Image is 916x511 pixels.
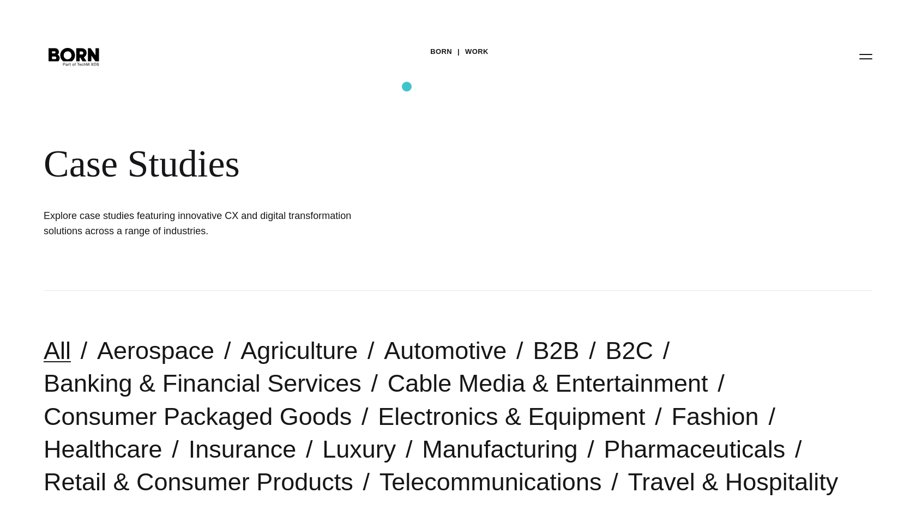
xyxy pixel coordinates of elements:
a: Healthcare [44,435,162,463]
a: Pharmaceuticals [604,435,786,463]
div: Case Studies [44,142,665,186]
a: Telecommunications [379,468,602,496]
a: Luxury [322,435,396,463]
a: BORN [430,44,452,60]
a: Automotive [384,337,507,364]
a: Fashion [672,403,759,430]
a: Work [465,44,489,60]
a: Insurance [189,435,297,463]
button: Open [853,45,879,68]
a: Travel & Hospitality [628,468,838,496]
a: B2C [605,337,653,364]
a: Retail & Consumer Products [44,468,353,496]
a: All [44,337,71,364]
a: Agriculture [240,337,358,364]
h1: Explore case studies featuring innovative CX and digital transformation solutions across a range ... [44,208,371,239]
a: Manufacturing [422,435,577,463]
a: Aerospace [97,337,214,364]
a: Consumer Packaged Goods [44,403,352,430]
a: Cable Media & Entertainment [388,369,708,397]
a: Banking & Financial Services [44,369,361,397]
a: Electronics & Equipment [378,403,645,430]
a: B2B [533,337,579,364]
